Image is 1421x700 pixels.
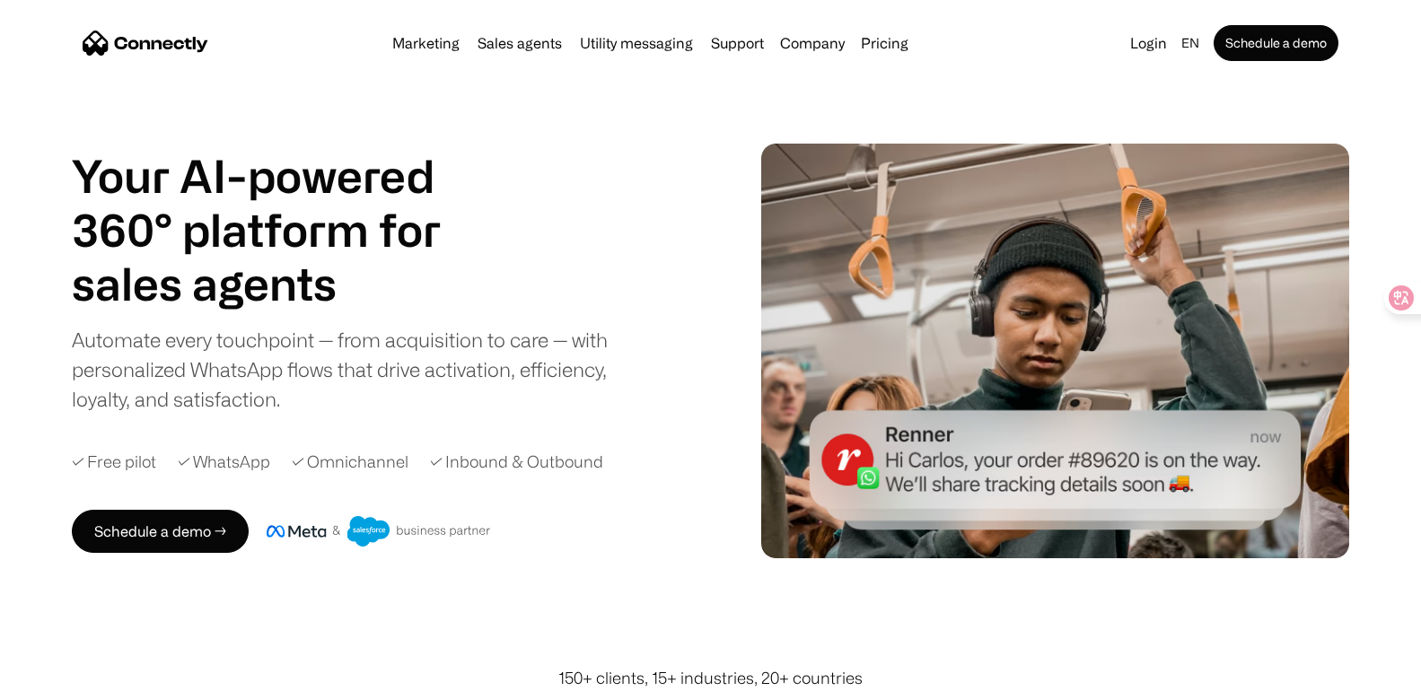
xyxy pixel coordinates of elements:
[1174,31,1210,56] div: en
[1123,31,1174,56] a: Login
[18,667,108,694] aside: Language selected: English
[385,36,467,50] a: Marketing
[470,36,569,50] a: Sales agents
[558,666,863,690] div: 150+ clients, 15+ industries, 20+ countries
[430,450,603,474] div: ✓ Inbound & Outbound
[1214,25,1338,61] a: Schedule a demo
[178,450,270,474] div: ✓ WhatsApp
[854,36,916,50] a: Pricing
[72,325,637,414] div: Automate every touchpoint — from acquisition to care — with personalized WhatsApp flows that driv...
[780,31,845,56] div: Company
[704,36,771,50] a: Support
[775,31,850,56] div: Company
[72,149,485,257] h1: Your AI-powered 360° platform for
[72,257,485,311] div: 1 of 4
[36,669,108,694] ul: Language list
[72,257,485,311] h1: sales agents
[267,516,491,547] img: Meta and Salesforce business partner badge.
[83,30,208,57] a: home
[72,257,485,311] div: carousel
[72,450,156,474] div: ✓ Free pilot
[573,36,700,50] a: Utility messaging
[1181,31,1199,56] div: en
[292,450,408,474] div: ✓ Omnichannel
[72,510,249,553] a: Schedule a demo →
